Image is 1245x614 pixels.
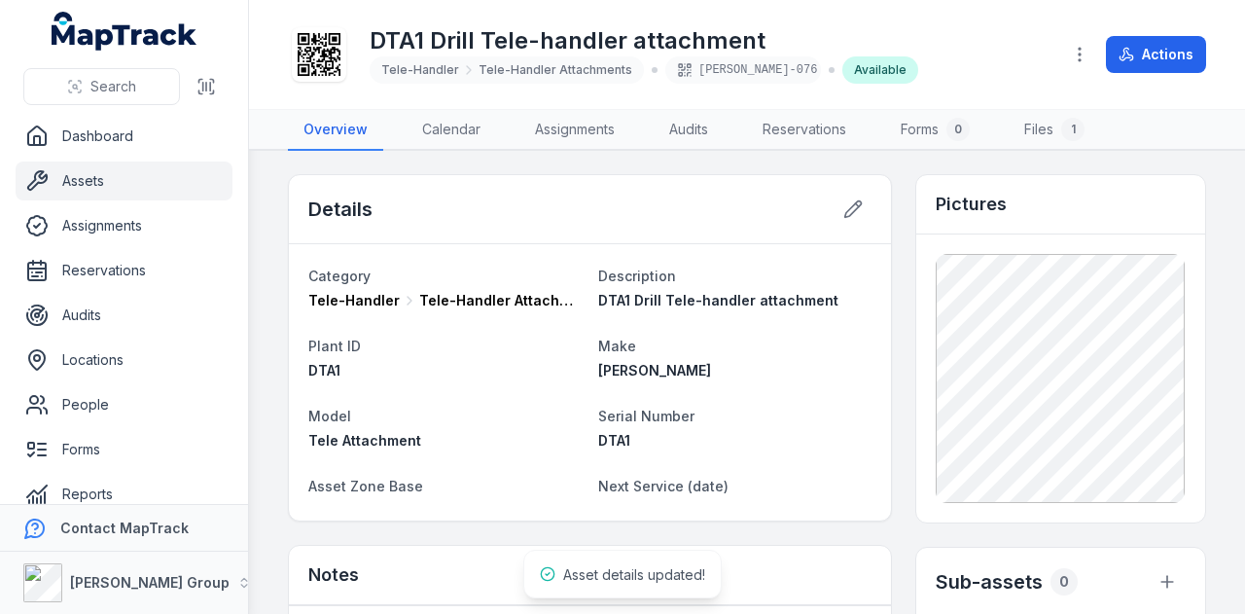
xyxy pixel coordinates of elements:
span: DTA1 [308,362,340,379]
button: Search [23,68,180,105]
span: Tele-Handler [381,62,459,78]
span: Search [90,77,136,96]
span: DTA1 [598,432,630,449]
a: Files1 [1009,110,1100,151]
a: Locations [16,341,232,379]
span: Tele-Handler Attachments [419,291,583,310]
div: 0 [946,118,970,141]
h3: Pictures [936,191,1007,218]
span: [PERSON_NAME] [598,362,711,379]
a: Forms [16,430,232,469]
span: Category [308,268,371,284]
span: Asset Zone Base [308,478,423,494]
span: Next Service (date) [598,478,729,494]
div: [PERSON_NAME]-076 [665,56,821,84]
span: Description [598,268,676,284]
strong: [PERSON_NAME] Group [70,574,230,591]
span: Tele-Handler [308,291,400,310]
strong: Contact MapTrack [60,520,189,536]
span: Asset details updated! [563,566,705,583]
a: Reservations [747,110,862,151]
a: Calendar [407,110,496,151]
span: Model [308,408,351,424]
h2: Sub-assets [936,568,1043,596]
h1: DTA1 Drill Tele-handler attachment [370,25,918,56]
div: 1 [1061,118,1085,141]
a: Assignments [16,206,232,245]
a: Overview [288,110,383,151]
span: Plant ID [308,338,361,354]
button: Actions [1106,36,1206,73]
div: Available [842,56,918,84]
div: 0 [1050,568,1078,596]
span: Make [598,338,636,354]
a: Audits [654,110,724,151]
h3: Notes [308,561,359,589]
a: Assignments [519,110,630,151]
span: DTA1 Drill Tele-handler attachment [598,292,838,308]
a: Assets [16,162,232,200]
span: Tele-Handler Attachments [479,62,632,78]
a: Reports [16,475,232,514]
a: Audits [16,296,232,335]
span: Tele Attachment [308,432,421,449]
a: Forms0 [885,110,985,151]
span: Serial Number [598,408,694,424]
a: Reservations [16,251,232,290]
a: People [16,385,232,424]
a: Dashboard [16,117,232,156]
h2: Details [308,196,373,223]
a: MapTrack [52,12,197,51]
